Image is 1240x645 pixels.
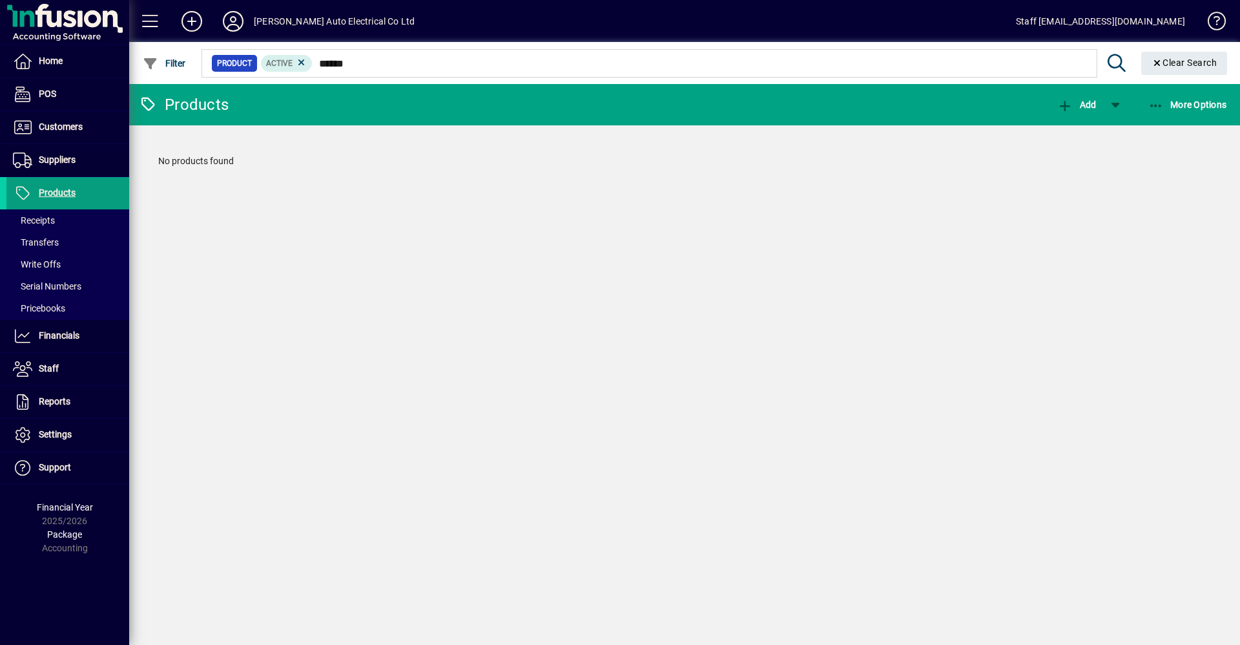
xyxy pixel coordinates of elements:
[1054,93,1099,116] button: Add
[212,10,254,33] button: Profile
[139,52,189,75] button: Filter
[261,55,313,72] mat-chip: Activation Status: Active
[13,259,61,270] span: Write Offs
[217,57,252,70] span: Product
[6,275,129,297] a: Serial Numbers
[6,111,129,143] a: Customers
[6,78,129,111] a: POS
[171,10,212,33] button: Add
[39,122,83,132] span: Customers
[13,281,81,291] span: Serial Numbers
[6,452,129,484] a: Support
[6,353,129,385] a: Staff
[13,215,55,226] span: Receipts
[6,297,129,319] a: Pricebooks
[39,429,72,439] span: Settings
[39,154,76,165] span: Suppliers
[143,58,186,69] span: Filter
[1152,58,1217,68] span: Clear Search
[37,502,93,513] span: Financial Year
[6,320,129,352] a: Financials
[139,94,229,115] div: Products
[6,386,129,418] a: Reports
[1148,100,1227,110] span: More Options
[39,462,71,472] span: Support
[6,144,129,176] a: Suppliers
[39,363,59,374] span: Staff
[254,11,415,32] div: [PERSON_NAME] Auto Electrical Co Ltd
[39,396,70,407] span: Reports
[39,89,56,99] span: POS
[6,253,129,275] a: Write Offs
[39,187,76,198] span: Products
[6,419,129,451] a: Settings
[6,231,129,253] a: Transfers
[1057,100,1096,110] span: Add
[13,237,59,248] span: Transfers
[39,56,63,66] span: Home
[145,142,1224,181] div: No products found
[1016,11,1185,32] div: Staff [EMAIL_ADDRESS][DOMAIN_NAME]
[6,209,129,231] a: Receipts
[1198,3,1224,45] a: Knowledge Base
[1141,52,1228,75] button: Clear
[13,303,65,313] span: Pricebooks
[47,529,82,540] span: Package
[266,59,293,68] span: Active
[1145,93,1230,116] button: More Options
[39,330,79,341] span: Financials
[6,45,129,78] a: Home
